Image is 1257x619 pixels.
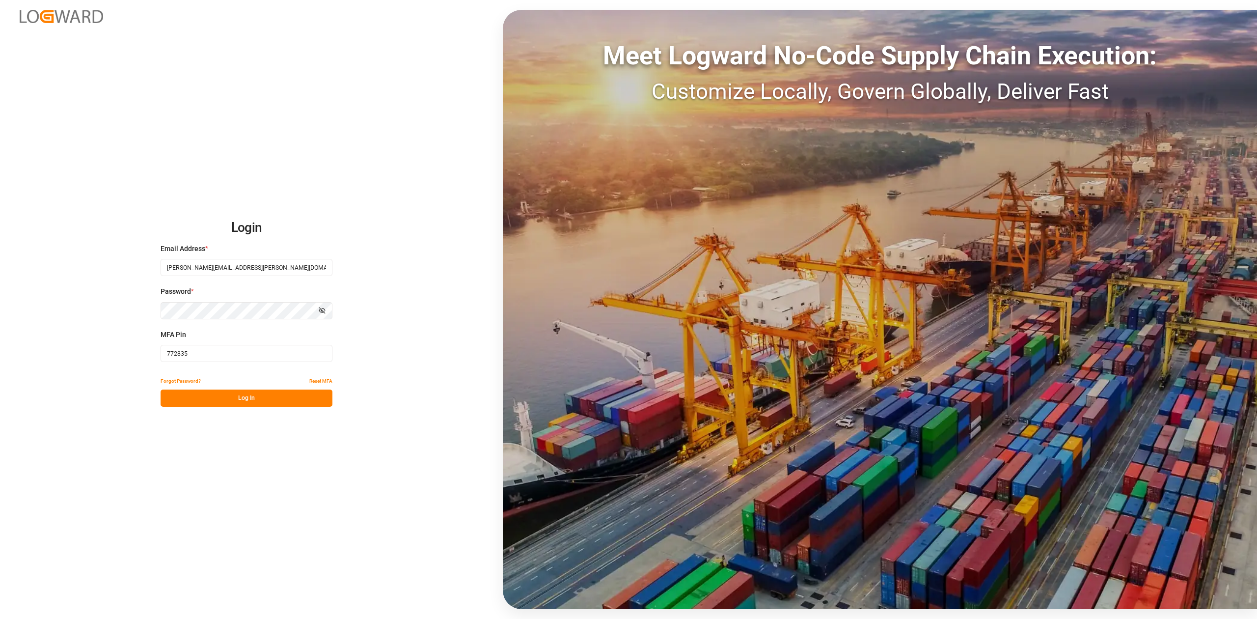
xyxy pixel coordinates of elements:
img: Logward_new_orange.png [20,10,103,23]
span: Password [161,286,191,297]
span: MFA Pin [161,330,186,340]
h2: Login [161,212,332,244]
button: Reset MFA [309,372,332,390]
div: Meet Logward No-Code Supply Chain Execution: [503,37,1257,75]
button: Forgot Password? [161,372,201,390]
div: Customize Locally, Govern Globally, Deliver Fast [503,75,1257,108]
button: Log In [161,390,332,407]
span: Email Address [161,244,205,254]
input: Enter your email [161,259,332,276]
